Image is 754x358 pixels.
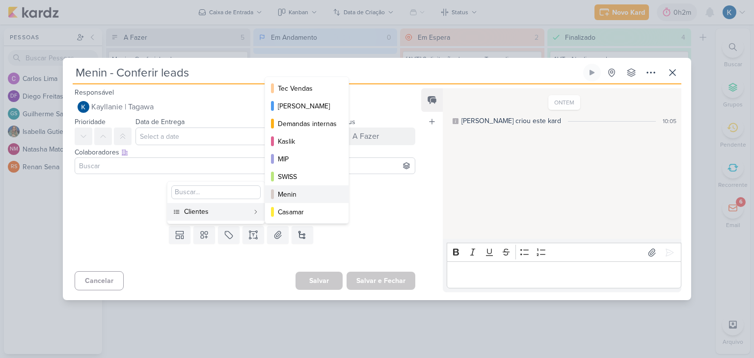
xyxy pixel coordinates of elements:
button: Cancelar [75,271,124,290]
span: Kayllanie | Tagawa [91,101,154,113]
div: SWISS [278,172,337,182]
button: MIP [265,150,349,168]
button: Clientes [167,203,265,221]
div: Editor toolbar [447,243,681,262]
img: Kayllanie | Tagawa [78,101,89,113]
button: Tec Vendas [265,79,349,97]
input: Select a date [135,128,333,145]
div: Demandas internas [278,119,337,129]
input: Kard Sem Título [73,64,581,81]
div: 10:05 [663,117,676,126]
div: Tec Vendas [278,83,337,94]
button: Demandas internas [265,115,349,132]
input: Buscar... [171,185,261,199]
div: Adicione um item abaixo ou selecione um template [75,209,415,218]
div: Kayllanie criou este kard [461,116,561,126]
div: Menin [278,189,337,200]
div: Ligar relógio [588,69,596,77]
button: Menin [265,185,349,203]
div: Kaslik [278,136,337,147]
label: Data de Entrega [135,118,185,126]
button: [PERSON_NAME] [265,97,349,115]
button: Casamar [265,203,349,221]
div: MIP [278,154,337,164]
div: Clientes [184,206,249,217]
div: Colaboradores [75,147,415,157]
div: Esse kard não possui nenhum item [75,198,415,209]
button: Kayllanie | Tagawa [75,98,415,116]
div: Este log é visível à todos no kard [453,118,458,124]
button: A Fazer [337,128,415,145]
button: SWISS [265,168,349,185]
label: Prioridade [75,118,106,126]
button: Kaslik [265,132,349,150]
div: A Fazer [352,130,379,142]
label: Responsável [75,88,114,97]
div: Casamar [278,207,337,217]
input: Buscar [77,160,413,172]
div: [PERSON_NAME] [278,101,337,111]
div: Editor editing area: main [447,261,681,288]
